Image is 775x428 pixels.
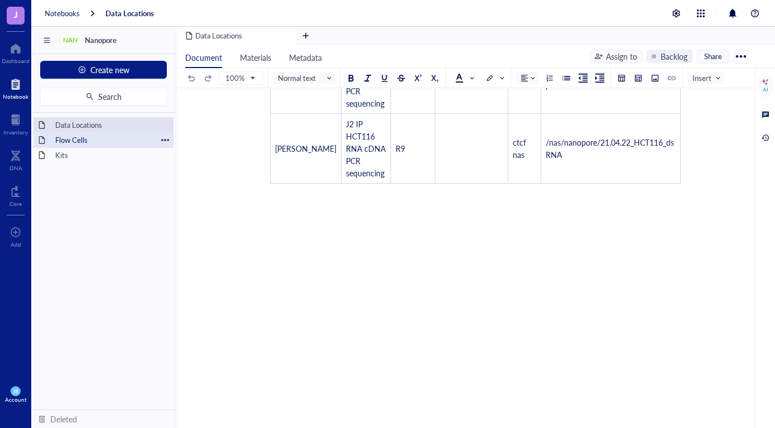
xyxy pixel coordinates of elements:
div: Data Locations [50,117,169,133]
a: DNA [9,147,22,171]
a: Data Locations [105,8,154,18]
div: Assign to [606,50,637,62]
span: [PERSON_NAME] [275,143,336,154]
div: Add [11,241,21,248]
span: R9 [396,143,405,154]
span: Nanopore [85,35,117,45]
span: J2 IP HCT116 RNA cDNA PCR sequencing [346,118,388,179]
button: Share [697,50,729,63]
a: Notebook [3,75,28,100]
span: Normal text [278,73,333,83]
a: Dashboard [2,40,30,64]
div: Kits [50,147,169,163]
span: Insert [692,73,721,83]
span: /nas/nanopore/21.04.22_HCT116_dsRNA [546,137,674,160]
div: DNA [9,165,22,171]
div: Account [5,396,27,403]
span: Search [98,92,122,101]
div: Backlog [661,50,687,62]
span: J [14,7,18,21]
div: Inventory [3,129,28,136]
span: 100% [225,73,254,83]
span: Metadata [289,52,322,63]
div: Dashboard [2,57,30,64]
a: Notebooks [45,8,80,18]
button: Create new [40,61,167,79]
span: Share [704,51,722,61]
div: Flow Cells [50,132,157,148]
div: NAN [63,36,78,44]
div: Deleted [50,413,77,425]
div: AI [763,86,768,93]
a: Inventory [3,111,28,136]
span: JB [13,388,18,395]
div: Notebook [3,93,28,100]
button: Search [40,88,167,105]
a: Core [9,182,22,207]
span: Document [185,52,222,63]
div: Core [9,200,22,207]
span: Materials [240,52,271,63]
span: Create new [90,65,129,74]
span: ctcf nas [513,137,528,160]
